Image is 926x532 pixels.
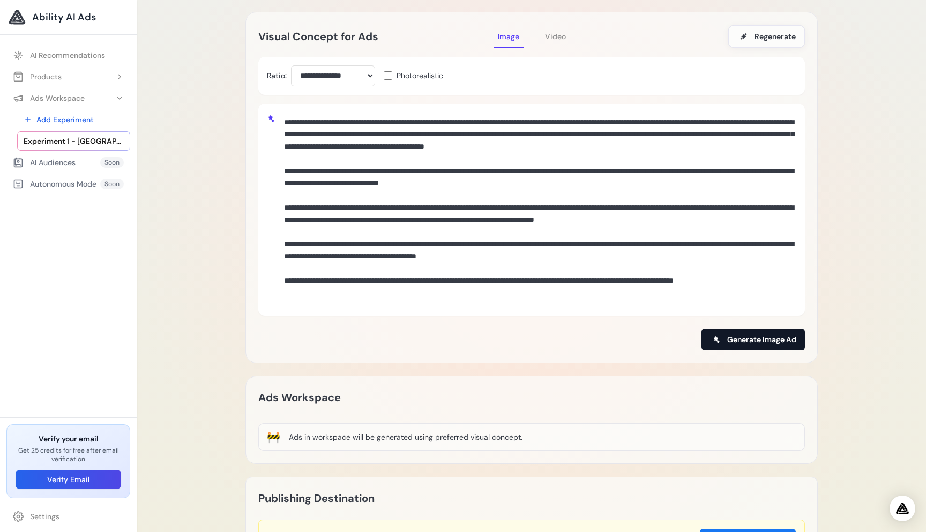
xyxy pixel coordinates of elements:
a: Settings [6,507,130,526]
button: Generate Image Ad [701,329,805,350]
div: Ads Workspace [13,93,85,104]
span: Generate Image Ad [727,334,796,345]
div: 🚧 [267,430,280,445]
div: Open Intercom Messenger [890,496,915,521]
div: AI Audiences [13,157,76,168]
h2: Publishing Destination [258,490,375,507]
h2: Ads Workspace [258,389,341,406]
h3: Verify your email [16,433,121,444]
span: Experiment 1 - [GEOGRAPHIC_DATA]. EXPRESSO | Notas de Cítricos, Frutas e Caramelo | Café espec – ... [24,136,124,146]
input: Photorealistic [384,71,392,80]
button: Products [6,67,130,86]
a: Ability AI Ads [9,9,128,26]
a: Add Experiment [17,110,130,129]
button: Regenerate [728,25,805,48]
button: Verify Email [16,470,121,489]
span: Video [545,32,566,41]
span: Photorealistic [397,70,443,81]
label: Ratio: [267,70,287,81]
span: Soon [100,157,124,168]
p: Get 25 credits for free after email verification [16,446,121,463]
span: Image [498,32,519,41]
a: Experiment 1 - [GEOGRAPHIC_DATA]. EXPRESSO | Notas de Cítricos, Frutas e Caramelo | Café espec – ... [17,131,130,151]
div: Products [13,71,62,82]
span: Soon [100,179,124,189]
div: Ads in workspace will be generated using preferred visual concept. [289,432,522,442]
a: AI Recommendations [6,46,130,65]
span: Ability AI Ads [32,10,96,25]
button: Ads Workspace [6,88,130,108]
span: Regenerate [755,31,796,42]
h2: Visual Concept for Ads [258,28,494,45]
div: Autonomous Mode [13,179,96,189]
button: Video [541,25,570,48]
button: Image [494,25,524,48]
